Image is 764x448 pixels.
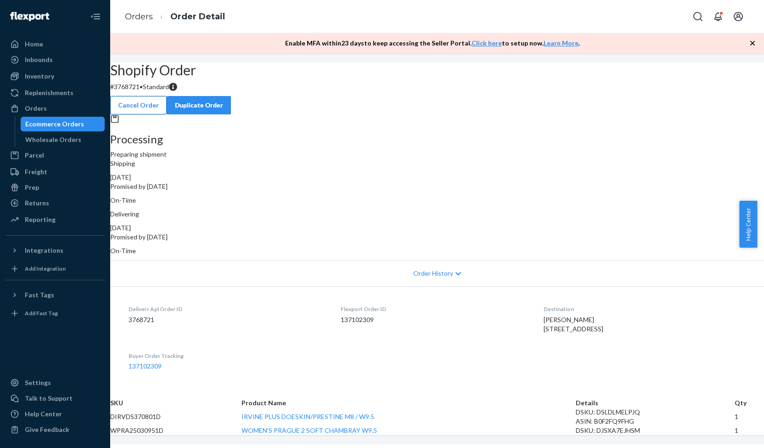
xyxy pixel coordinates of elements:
div: Fast Tags [25,290,54,300]
button: Open Search Box [689,7,707,26]
dd: 3768721 [129,315,326,324]
button: Integrations [6,243,105,258]
p: # 3768721 [110,82,764,91]
a: Orders [125,11,153,22]
a: Orders [6,101,105,116]
dt: Flexport Order ID [341,305,528,313]
div: Integrations [25,246,63,255]
div: Home [25,40,43,49]
div: Orders [25,104,47,113]
dd: 137102309 [341,315,528,324]
div: [DATE] [110,223,764,233]
p: Promised by [DATE] [110,182,764,191]
p: Promised by [DATE] [110,233,764,242]
div: Parcel [25,151,44,160]
span: Standard [143,83,169,91]
a: WOMEN'S PRAGUE 2 SOFT CHAMBRAY W9.5 [242,426,377,434]
a: Freight [6,164,105,179]
p: Shipping [110,159,764,168]
button: Give Feedback [6,422,105,437]
a: Home [6,37,105,51]
span: • [140,83,143,91]
div: DSKU: DSLDLMELPJQ [576,408,735,417]
div: Ecommerce Orders [25,119,84,129]
td: 1 [735,426,764,435]
button: Open notifications [709,7,727,26]
span: Order History [413,269,453,278]
a: Learn More [544,39,579,47]
dt: Destination [544,305,746,313]
a: Click here [472,39,502,47]
div: Add Integration [25,265,66,272]
a: Returns [6,196,105,210]
p: Enable MFA within 23 days to keep accessing the Seller Portal. to setup now. . [285,39,580,48]
a: Add Integration [6,261,105,276]
h2: Shopify Order [110,62,764,78]
h3: Processing [110,133,764,145]
a: Order Detail [170,11,225,22]
a: Inbounds [6,52,105,67]
div: Add Fast Tag [25,309,58,317]
div: ASIN: B0F2FQ9FHG [576,417,735,426]
div: Wholesale Orders [25,135,81,144]
div: Replenishments [25,88,73,97]
div: Prep [25,183,39,192]
ol: breadcrumbs [118,3,232,30]
td: DIRVDS370801D [110,408,242,426]
button: Fast Tags [6,288,105,302]
button: Close Navigation [86,7,105,26]
td: 1 [735,408,764,426]
div: Preparing shipment [110,133,764,159]
img: Flexport logo [10,12,49,21]
div: Inbounds [25,55,53,64]
p: Delivering [110,210,764,219]
a: Add Fast Tag [6,306,105,321]
a: Prep [6,180,105,195]
a: Replenishments [6,85,105,100]
a: Reporting [6,212,105,227]
th: Details [576,398,735,408]
div: Help Center [25,409,62,419]
div: Reporting [25,215,56,224]
td: WPRA25030951D [110,426,242,435]
div: [DATE] [110,173,764,182]
a: IRVINE PLUS DOESKIN/PRESTINE M8 / W9.5 [242,413,374,420]
div: Freight [25,167,47,176]
button: Help Center [739,201,757,248]
a: Settings [6,375,105,390]
th: Qty [735,398,764,408]
div: Talk to Support [25,394,73,403]
div: DSKU: DJSXA7EJHSM [576,426,735,435]
dt: Deliverr Api Order ID [129,305,326,313]
div: Settings [25,378,51,387]
a: Ecommerce Orders [21,117,105,131]
button: Open account menu [729,7,747,26]
a: 137102309 [129,362,162,370]
div: Give Feedback [25,425,69,434]
a: Wholesale Orders [21,132,105,147]
a: Parcel [6,148,105,163]
dt: Buyer Order Tracking [129,352,326,360]
div: Duplicate Order [174,101,223,110]
p: On-Time [110,246,764,255]
span: [PERSON_NAME] [STREET_ADDRESS] [544,316,603,333]
a: Help Center [6,407,105,421]
button: Duplicate Order [167,96,231,114]
a: Talk to Support [6,391,105,406]
p: On-Time [110,196,764,205]
div: Returns [25,198,49,208]
th: SKU [110,398,242,408]
div: Inventory [25,72,54,81]
th: Product Name [242,398,576,408]
button: Cancel Order [110,96,167,114]
a: Inventory [6,69,105,84]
